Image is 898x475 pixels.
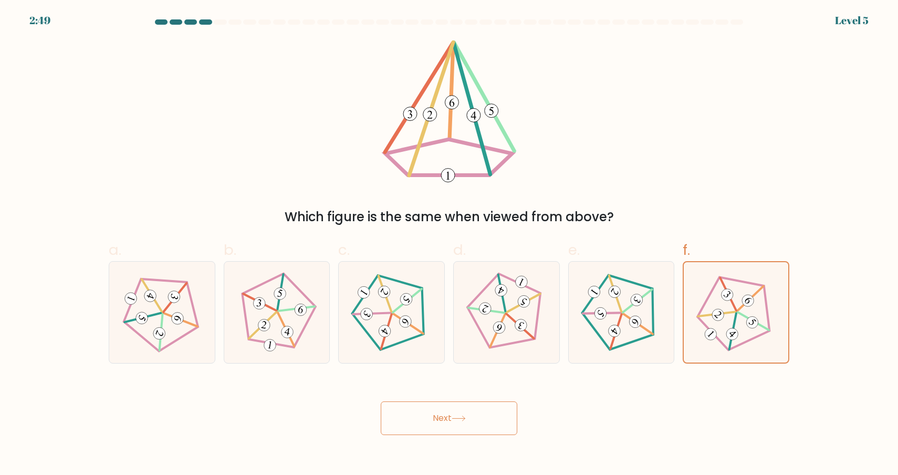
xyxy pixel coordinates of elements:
div: Level 5 [835,13,869,28]
span: c. [338,240,350,260]
span: b. [224,240,236,260]
button: Next [381,401,517,435]
div: Which figure is the same when viewed from above? [115,208,783,226]
div: 2:49 [29,13,50,28]
span: f. [683,240,690,260]
span: e. [568,240,580,260]
span: a. [109,240,121,260]
span: d. [453,240,466,260]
